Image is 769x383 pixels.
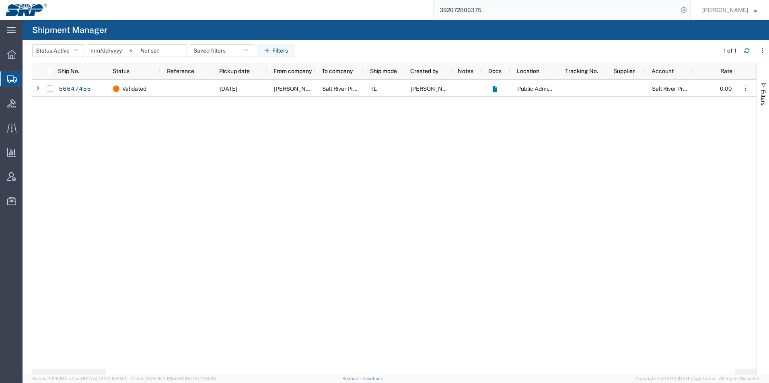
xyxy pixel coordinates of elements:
[58,68,79,74] span: Ship No.
[700,68,732,74] span: Rate
[517,68,539,74] span: Location
[458,68,473,74] span: Notes
[720,86,732,92] span: 0.00
[702,5,758,15] button: [PERSON_NAME]
[370,86,377,92] span: TL
[370,68,397,74] span: Ship mode
[488,68,502,74] span: Docs
[219,68,250,74] span: Pickup date
[702,6,748,14] span: Ed Simmons
[362,376,383,381] a: Feedback
[185,376,216,381] span: [DATE] 10:06:13
[220,86,237,92] span: 09/04/2025
[613,68,635,74] span: Supplier
[190,44,254,57] button: Saved filters
[32,44,84,57] button: Status:Active
[87,45,137,57] input: Not set
[760,90,767,106] span: Filters
[322,68,353,74] span: To company
[273,68,312,74] span: From company
[113,68,130,74] span: Status
[6,4,47,16] img: logo
[53,47,70,54] span: Active
[410,68,438,74] span: Created by
[137,45,187,57] input: Not set
[411,86,456,92] span: Marissa Camacho
[131,376,216,381] span: Client: 2025.18.0-198a450
[342,376,362,381] a: Support
[517,86,594,92] span: Public Administration Buidling
[652,68,674,74] span: Account
[32,376,127,381] span: Server: 2025.18.0-a0edd1917ac
[32,20,107,40] h4: Shipment Manager
[652,86,696,92] span: Salt River Project
[122,80,146,97] span: Validated
[565,68,598,74] span: Tracking No.
[274,86,320,92] span: Neal Brothers
[434,0,678,20] input: Search for shipment number, reference number
[257,44,295,57] button: Filters
[167,68,194,74] span: Reference
[724,47,738,55] div: 1 of 1
[58,83,91,96] a: 56647455
[322,86,366,92] span: Salt River Project
[635,375,759,382] span: Copyright © [DATE]-[DATE] Agistix Inc., All Rights Reserved
[96,376,127,381] span: [DATE] 10:10:00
